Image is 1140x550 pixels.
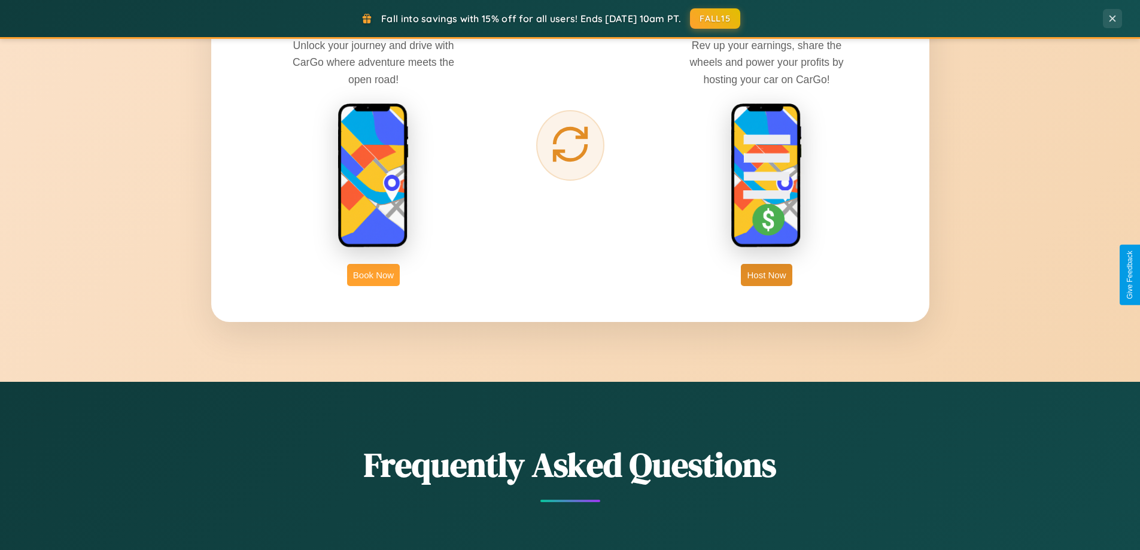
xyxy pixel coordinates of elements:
button: Host Now [741,264,792,286]
span: Fall into savings with 15% off for all users! Ends [DATE] 10am PT. [381,13,681,25]
img: rent phone [338,103,409,249]
button: Book Now [347,264,400,286]
img: host phone [731,103,802,249]
button: FALL15 [690,8,740,29]
h2: Frequently Asked Questions [211,442,929,488]
div: Give Feedback [1126,251,1134,299]
p: Unlock your journey and drive with CarGo where adventure meets the open road! [284,37,463,87]
p: Rev up your earnings, share the wheels and power your profits by hosting your car on CarGo! [677,37,856,87]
